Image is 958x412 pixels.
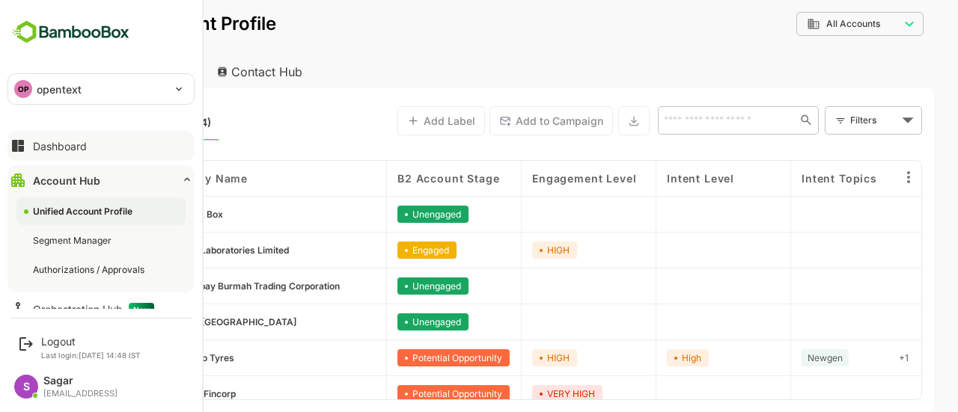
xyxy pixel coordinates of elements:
button: Dashboard [7,131,195,161]
div: Engaged [345,242,404,259]
button: Add to Campaign [437,106,561,135]
div: Account Hub [24,55,147,88]
span: Engagement Level [480,172,584,185]
div: Orchestration Hub [33,303,154,316]
div: Logout [41,335,141,348]
span: Hero Fincorp [128,388,183,399]
span: Apollo Tyres [128,352,182,363]
span: Ipca Laboratories Limited [128,245,237,256]
div: Unengaged [345,206,416,223]
span: PTC India [128,316,244,328]
div: + 1 [840,349,862,366]
div: Unengaged [345,277,416,295]
div: HIGH [480,242,525,259]
span: Known accounts you’ve identified to target - imported from CRM, Offline upload, or promoted from ... [45,113,159,132]
button: Add Label [345,106,433,135]
button: Account Hub [7,165,195,195]
div: Unified Account Profile [33,205,135,218]
div: OP [14,80,32,98]
span: Bombay Burmah Trading Corporation [128,280,287,292]
div: All Accounts [754,17,847,31]
span: New [129,303,154,316]
div: Unengaged [345,313,416,330]
div: Filters [796,105,870,136]
div: Authorizations / Approvals [33,263,147,276]
p: opentext [37,82,82,97]
div: High [614,349,656,366]
div: VERY HIGH [480,385,550,402]
span: Intent Topics [749,172,825,185]
div: [EMAIL_ADDRESS] [43,389,118,399]
span: Company name [106,172,195,185]
span: Intent Level [614,172,682,185]
span: All Accounts [774,19,828,29]
span: B2 Account Stage [345,172,447,185]
div: Dashboard [33,140,87,153]
div: S [14,375,38,399]
div: Sagar [43,375,118,387]
div: Account Hub [33,174,100,187]
div: HIGH [480,349,525,366]
div: Potential Opportunity [345,385,457,402]
div: Segment Manager [33,234,115,247]
div: Filters [798,112,846,128]
div: OPopentext [8,74,194,104]
button: Orchestration HubNew [7,295,195,325]
div: Contact Hub [153,55,263,88]
p: Last login: [DATE] 14:48 IST [41,351,141,360]
span: Newgen [755,352,790,363]
button: Export the selected data as CSV [566,106,597,135]
div: Potential Opportunity [345,349,457,366]
img: BambooboxFullLogoMark.5f36c76dfaba33ec1ec1367b70bb1252.svg [7,18,134,46]
p: Unified Account Profile [24,15,224,33]
span: Black Box [128,209,171,220]
div: All Accounts [744,10,871,39]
